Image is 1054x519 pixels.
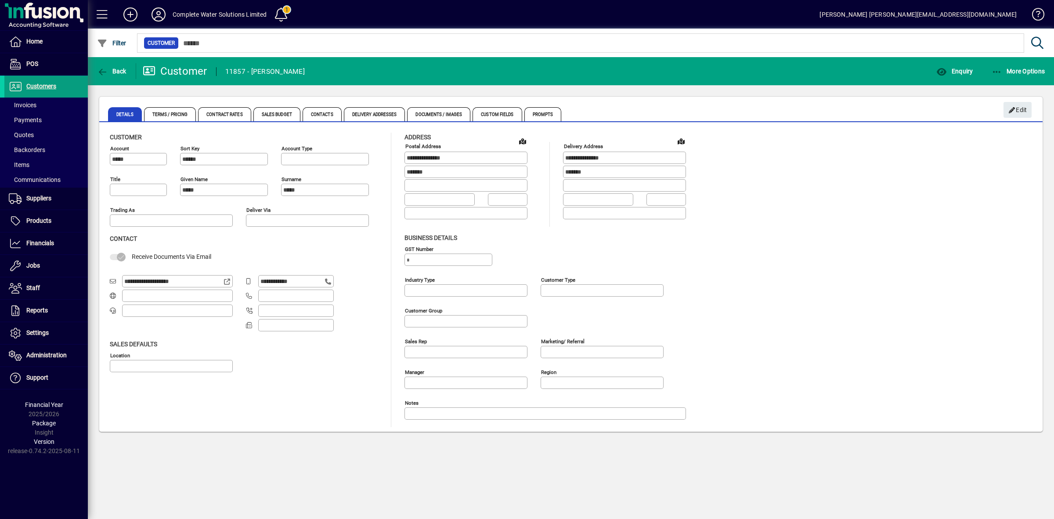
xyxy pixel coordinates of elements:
span: Contact [110,235,137,242]
div: [PERSON_NAME] [PERSON_NAME][EMAIL_ADDRESS][DOMAIN_NAME] [819,7,1017,22]
mat-label: Customer group [405,307,442,313]
a: Staff [4,277,88,299]
span: POS [26,60,38,67]
span: Payments [9,116,42,123]
span: More Options [992,68,1045,75]
mat-label: Manager [405,369,424,375]
span: Financial Year [25,401,63,408]
span: Customers [26,83,56,90]
span: Quotes [9,131,34,138]
span: Items [9,161,29,168]
a: Quotes [4,127,88,142]
span: Suppliers [26,195,51,202]
button: More Options [989,63,1047,79]
a: Home [4,31,88,53]
a: POS [4,53,88,75]
app-page-header-button: Back [88,63,136,79]
a: Items [4,157,88,172]
span: Financials [26,240,54,247]
a: View on map [516,134,530,148]
mat-label: Sales rep [405,338,427,344]
span: Backorders [9,146,45,153]
button: Filter [95,35,129,51]
span: Administration [26,352,67,359]
a: Support [4,367,88,389]
span: Package [32,420,56,427]
button: Edit [1003,102,1032,118]
a: Communications [4,172,88,187]
span: Contract Rates [198,107,251,121]
a: Administration [4,345,88,367]
span: Prompts [524,107,562,121]
mat-label: Sort key [180,145,199,152]
button: Enquiry [934,63,975,79]
mat-label: Account [110,145,129,152]
a: Invoices [4,98,88,113]
div: 11857 - [PERSON_NAME] [225,65,305,79]
mat-label: Deliver via [246,207,271,213]
span: Delivery Addresses [344,107,405,121]
span: Receive Documents Via Email [132,253,211,260]
mat-label: Account Type [282,145,312,152]
mat-label: Marketing/ Referral [541,338,585,344]
div: Complete Water Solutions Limited [173,7,267,22]
span: Support [26,374,48,381]
span: Custom Fields [473,107,522,121]
mat-label: Trading as [110,207,135,213]
a: Financials [4,232,88,254]
a: Jobs [4,255,88,277]
span: Sales defaults [110,341,157,348]
span: Settings [26,329,49,336]
mat-label: Region [541,369,556,375]
mat-label: Location [110,352,130,358]
a: Reports [4,300,88,322]
button: Add [116,7,144,22]
span: Terms / Pricing [144,107,196,121]
span: Enquiry [936,68,973,75]
span: Jobs [26,262,40,269]
a: Payments [4,113,88,127]
span: Back [97,68,126,75]
button: Back [95,63,129,79]
mat-label: Title [110,176,120,182]
div: Customer [143,64,207,78]
span: Business details [404,234,457,241]
span: Invoices [9,102,36,109]
mat-label: Industry type [405,276,435,283]
a: View on map [674,134,688,148]
span: Details [108,107,142,121]
span: Reports [26,307,48,314]
mat-label: Given name [180,176,208,182]
span: Staff [26,284,40,291]
span: Customer [148,39,175,47]
a: Suppliers [4,188,88,210]
span: Contacts [303,107,342,121]
mat-label: GST Number [405,246,433,252]
span: Documents / Images [407,107,470,121]
mat-label: Notes [405,399,419,406]
button: Profile [144,7,173,22]
span: Sales Budget [253,107,300,121]
span: Address [404,134,431,141]
span: Communications [9,176,61,183]
span: Products [26,217,51,224]
a: Knowledge Base [1025,2,1043,30]
span: Filter [97,40,126,47]
a: Backorders [4,142,88,157]
span: Version [34,438,54,445]
span: Customer [110,134,142,141]
mat-label: Surname [282,176,301,182]
a: Settings [4,322,88,344]
span: Edit [1008,103,1027,117]
span: Home [26,38,43,45]
a: Products [4,210,88,232]
mat-label: Customer type [541,276,575,283]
